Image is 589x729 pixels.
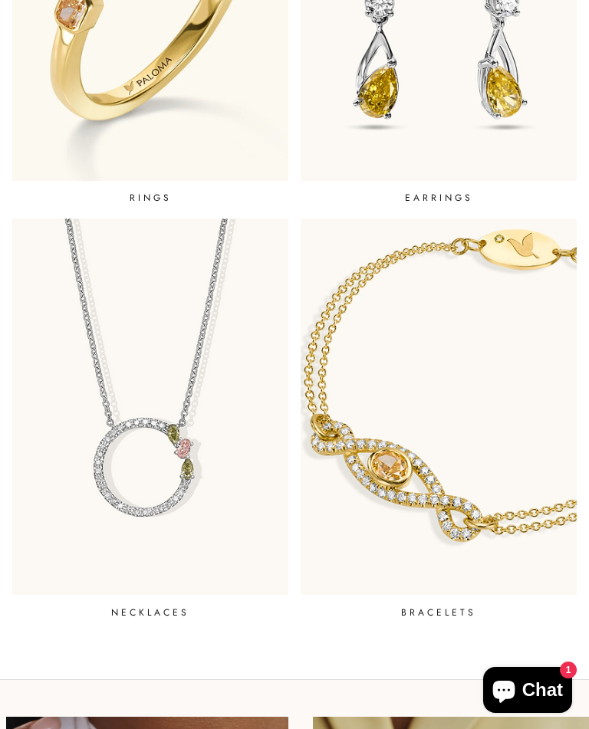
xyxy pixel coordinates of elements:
p: BRACELETS [401,603,476,622]
p: RINGS [130,189,172,207]
p: EARRINGS [405,189,473,207]
a: BRACELETS [294,213,583,627]
inbox-online-store-chat: Shopify online store chat [479,667,577,717]
p: NECKLACES [111,603,189,622]
a: NECKLACES [6,213,294,627]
